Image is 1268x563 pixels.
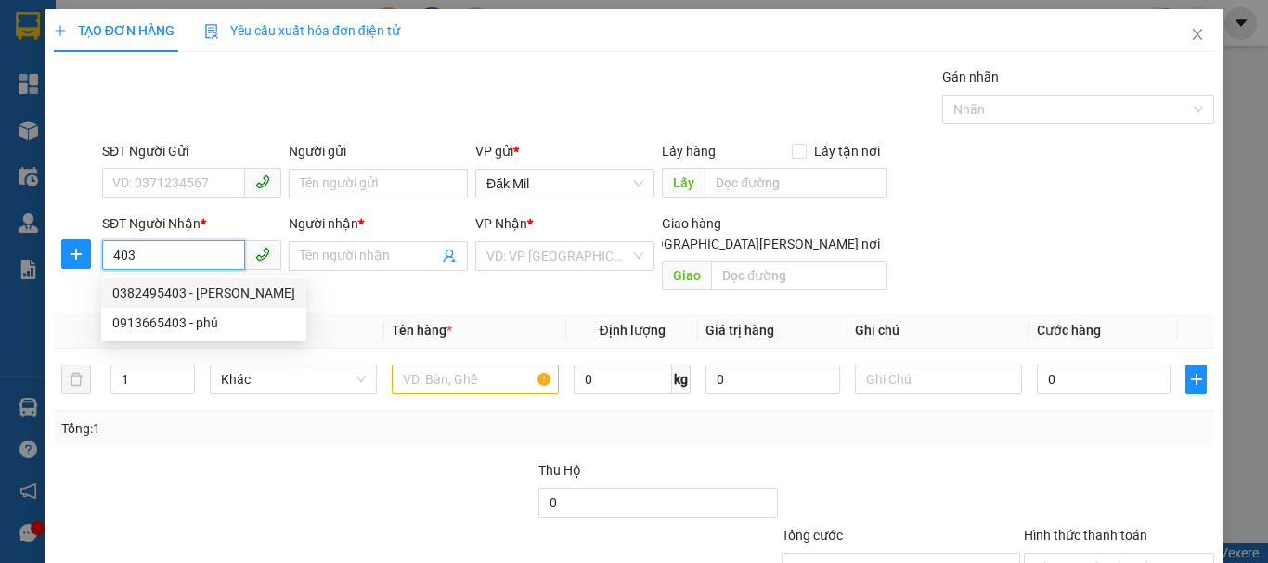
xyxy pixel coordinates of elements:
[112,313,295,333] div: 0913665403 - phú
[16,16,108,60] div: Đăk Mil
[16,18,45,37] span: Gửi:
[475,141,654,161] div: VP gửi
[121,105,309,131] div: 0944913448
[101,308,306,338] div: 0913665403 - phú
[662,216,721,231] span: Giao hàng
[662,168,705,198] span: Lấy
[662,144,716,159] span: Lấy hàng
[1171,9,1223,61] button: Close
[705,168,887,198] input: Dọc đường
[392,323,452,338] span: Tên hàng
[204,24,219,39] img: icon
[599,323,665,338] span: Định lượng
[121,83,309,105] div: QUYÊN
[289,141,468,161] div: Người gửi
[289,213,468,234] div: Người nhận
[942,70,999,84] label: Gán nhãn
[807,141,887,161] span: Lấy tận nơi
[475,216,527,231] span: VP Nhận
[112,283,295,303] div: 0382495403 - [PERSON_NAME]
[61,418,491,439] div: Tổng: 1
[101,278,306,308] div: 0382495403 - HUYNH
[1037,323,1101,338] span: Cước hàng
[54,23,175,38] span: TẠO ĐƠN HÀNG
[1186,372,1206,387] span: plus
[847,313,1029,349] th: Ghi chú
[392,365,559,394] input: VD: Bàn, Ghế
[662,261,711,290] span: Giao
[121,18,165,37] span: Nhận:
[782,528,843,543] span: Tổng cước
[61,365,91,394] button: delete
[62,247,90,262] span: plus
[121,16,309,83] div: Dãy 4-B15 bến xe [GEOGRAPHIC_DATA]
[255,174,270,189] span: phone
[538,463,581,478] span: Thu Hộ
[486,170,643,198] span: Đăk Mil
[61,239,91,269] button: plus
[221,365,366,393] span: Khác
[1185,365,1207,394] button: plus
[1024,528,1147,543] label: Hình thức thanh toán
[627,234,887,254] span: [GEOGRAPHIC_DATA][PERSON_NAME] nơi
[102,141,281,161] div: SĐT Người Gửi
[705,323,774,338] span: Giá trị hàng
[255,247,270,262] span: phone
[672,365,691,394] span: kg
[102,213,281,234] div: SĐT Người Nhận
[442,249,457,263] span: user-add
[711,261,887,290] input: Dọc đường
[54,24,67,37] span: plus
[705,365,839,394] input: 0
[204,23,400,38] span: Yêu cầu xuất hóa đơn điện tử
[1190,27,1205,42] span: close
[855,365,1022,394] input: Ghi Chú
